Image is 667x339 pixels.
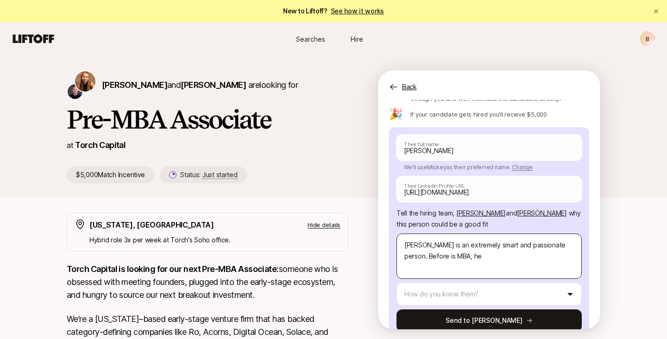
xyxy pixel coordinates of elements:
[396,309,582,332] button: Send to [PERSON_NAME]
[331,7,384,15] a: See how it works
[202,171,238,179] span: Just started
[396,160,582,172] p: We'll use Mickey as their preferred name.
[389,109,403,120] p: 🎉
[102,80,167,90] span: [PERSON_NAME]
[287,31,333,48] a: Searches
[68,84,82,99] img: Christopher Harper
[89,234,340,246] p: Hybrid role 3x per week at Torch's Soho office.
[308,220,340,229] p: Hide details
[67,166,154,183] p: $5,000 Match Incentive
[396,208,582,230] p: Tell the hiring team, why this person could be a good fit
[351,34,363,44] span: Hire
[296,34,325,44] span: Searches
[512,164,533,171] span: Change
[180,169,237,180] p: Status:
[410,110,547,119] p: If your candidate gets hired you'll receive $5,000
[283,6,384,17] span: New to Liftoff?
[456,209,506,217] span: [PERSON_NAME]
[167,80,246,90] span: and
[639,31,656,47] button: B
[67,263,348,302] p: someone who is obsessed with meeting founders, plugged into the early-stage ecosystem, and hungry...
[67,264,279,274] strong: Torch Capital is looking for our next Pre-MBA Associate:
[102,79,298,92] p: are looking for
[506,209,567,217] span: and
[402,81,417,92] p: Back
[396,234,582,279] textarea: [PERSON_NAME] is an extremely smart and passionate person. Before is MBA, he
[67,139,73,151] p: at
[89,219,214,231] p: [US_STATE], [GEOGRAPHIC_DATA]
[333,31,380,48] a: Hire
[646,33,649,44] p: B
[75,140,126,150] a: Torch Capital
[181,80,246,90] span: [PERSON_NAME]
[67,105,348,133] h1: Pre-MBA Associate
[75,71,95,92] img: Katie Reiner
[517,209,566,217] span: [PERSON_NAME]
